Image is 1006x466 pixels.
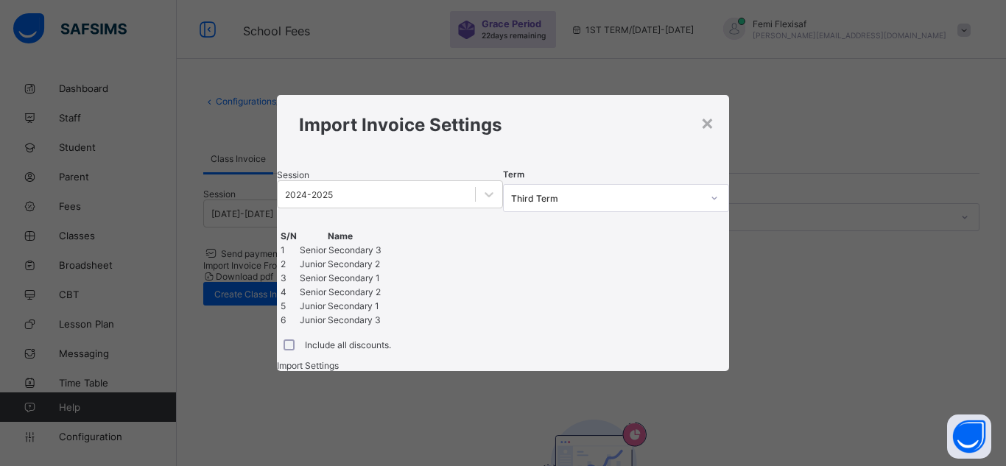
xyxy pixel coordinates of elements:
td: 1 [280,244,298,256]
td: Senior Secondary 2 [299,286,382,298]
div: × [700,110,714,135]
span: Import Settings [277,360,339,371]
button: Open asap [947,414,991,459]
span: Session [277,169,309,180]
td: 6 [280,314,298,326]
div: 2024-2025 [285,189,333,200]
h1: Import Invoice Settings [299,114,708,135]
td: 5 [280,300,298,312]
span: Term [503,169,524,180]
td: 2 [280,258,298,270]
th: S/N [280,230,298,242]
td: Junior Secondary 1 [299,300,382,312]
td: Junior Secondary 3 [299,314,382,326]
label: Include all discounts. [305,339,391,350]
td: Senior Secondary 1 [299,272,382,284]
td: Junior Secondary 2 [299,258,382,270]
th: Name [299,230,382,242]
td: 3 [280,272,298,284]
td: 4 [280,286,298,298]
div: Third Term [511,193,702,204]
td: Senior Secondary 3 [299,244,382,256]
